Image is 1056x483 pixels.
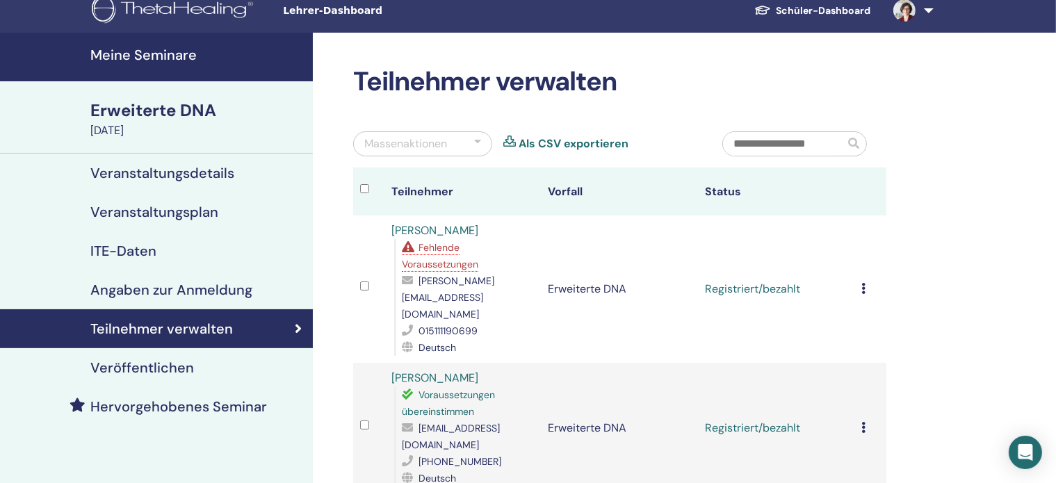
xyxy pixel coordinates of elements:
img: graduation-cap-white.svg [754,4,771,16]
font: Erweiterte DNA [90,99,216,121]
a: Als CSV exportieren [519,136,628,152]
a: Erweiterte DNA[DATE] [82,99,313,139]
font: Teilnehmer [391,184,453,199]
font: Schüler-Dashboard [777,4,871,17]
font: Als CSV exportieren [519,136,628,151]
font: [PHONE_NUMBER] [419,455,501,468]
font: Erweiterte DNA [549,281,627,296]
font: Deutsch [419,341,456,354]
font: Angaben zur Anmeldung [90,281,252,299]
font: Teilnehmer verwalten [353,64,617,99]
font: Lehrer-Dashboard [283,5,382,16]
font: Veranstaltungsdetails [90,164,234,182]
font: Meine Seminare [90,46,197,64]
a: [PERSON_NAME] [391,223,478,238]
font: Voraussetzungen übereinstimmen [402,388,495,418]
font: [DATE] [90,123,124,138]
font: ITE-Daten [90,242,156,260]
font: Veranstaltungsplan [90,203,218,221]
font: 015111190699 [419,325,478,337]
font: Teilnehmer verwalten [90,320,233,338]
font: Fehlende Voraussetzungen [402,241,478,270]
font: Vorfall [549,184,583,199]
font: [PERSON_NAME][EMAIL_ADDRESS][DOMAIN_NAME] [402,275,494,320]
font: Hervorgehobenes Seminar [90,398,267,416]
div: Öffnen Sie den Intercom Messenger [1009,436,1042,469]
a: [PERSON_NAME] [391,370,478,385]
font: [EMAIL_ADDRESS][DOMAIN_NAME] [402,422,500,451]
font: Erweiterte DNA [549,420,627,435]
font: Massenaktionen [364,136,447,151]
font: Status [705,184,741,199]
font: Veröffentlichen [90,359,194,377]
